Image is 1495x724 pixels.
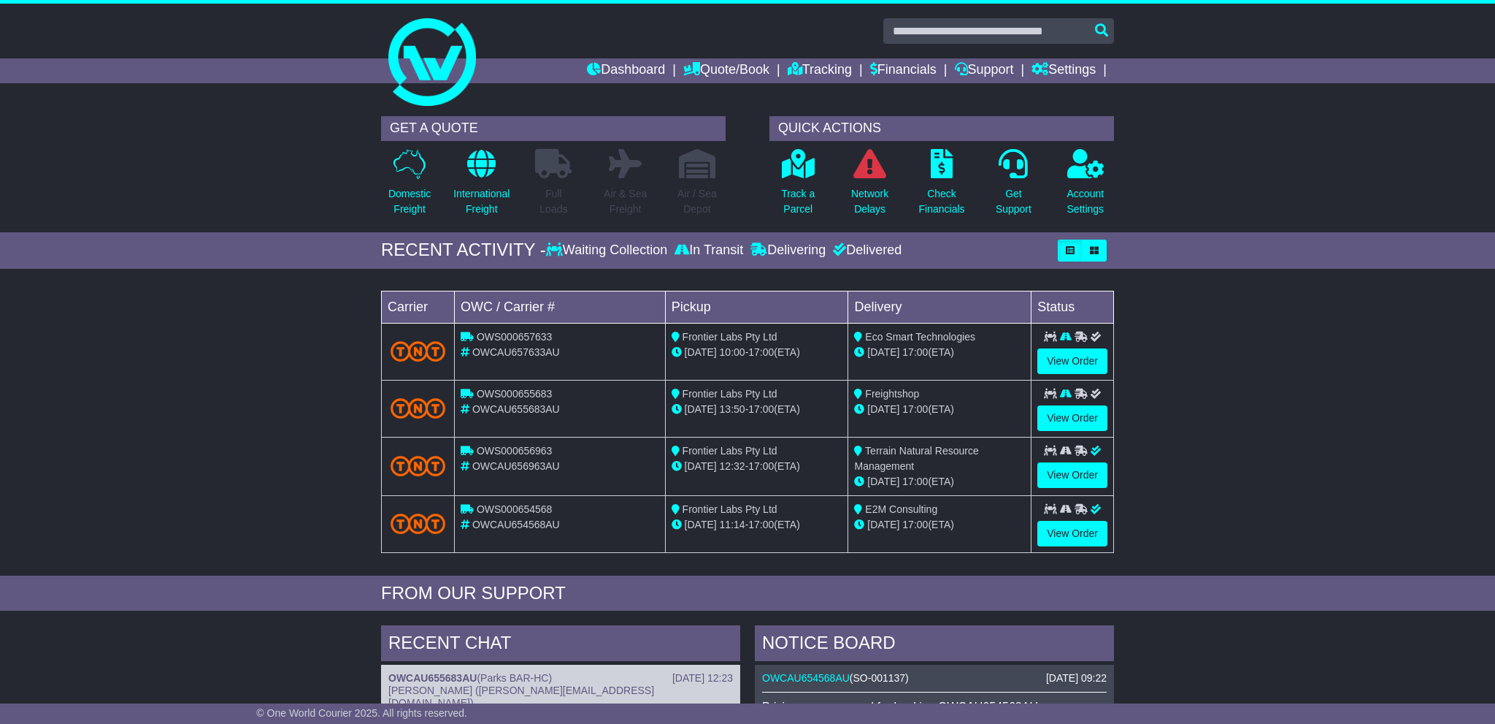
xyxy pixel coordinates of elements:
[587,58,665,83] a: Dashboard
[720,346,745,358] span: 10:00
[672,672,733,685] div: [DATE] 12:23
[391,341,445,361] img: TNT_Domestic.png
[388,672,733,685] div: ( )
[388,186,431,217] p: Domestic Freight
[720,519,745,530] span: 11:14
[472,346,560,358] span: OWCAU657633AU
[1037,348,1107,374] a: View Order
[720,403,745,415] span: 13:50
[762,672,850,684] a: OWCAU654568AU
[477,331,553,343] span: OWS000657633
[672,459,842,474] div: - (ETA)
[720,460,745,472] span: 12:32
[604,186,647,217] p: Air & Sea Freight
[865,331,975,343] span: Eco Smart Technologies
[748,346,774,358] span: 17:00
[853,672,906,684] span: SO-001137
[381,116,726,141] div: GET A QUOTE
[748,403,774,415] span: 17:00
[381,625,740,665] div: RECENT CHAT
[1067,148,1105,225] a: AccountSettings
[854,474,1025,489] div: (ETA)
[851,186,888,217] p: Network Delays
[748,519,774,530] span: 17:00
[1067,186,1104,217] p: Account Settings
[902,476,928,487] span: 17:00
[781,186,815,217] p: Track a Parcel
[391,398,445,418] img: TNT_Domestic.png
[762,700,1107,714] p: Pricing was approved for booking OWCAU654568AU.
[683,503,777,515] span: Frontier Labs Pty Ltd
[477,388,553,400] span: OWS000655683
[546,243,671,259] div: Waiting Collection
[672,517,842,533] div: - (ETA)
[381,240,546,261] div: RECENT ACTIVITY -
[388,685,654,709] span: [PERSON_NAME] ([PERSON_NAME][EMAIL_ADDRESS][DOMAIN_NAME])
[480,672,548,684] span: Parks BAR-HC
[1046,672,1107,685] div: [DATE] 09:22
[995,148,1032,225] a: GetSupport
[865,388,919,400] span: Freightshop
[867,346,899,358] span: [DATE]
[685,403,717,415] span: [DATE]
[672,402,842,417] div: - (ETA)
[683,445,777,457] span: Frontier Labs Pty Ltd
[902,403,928,415] span: 17:00
[671,243,747,259] div: In Transit
[683,58,769,83] a: Quote/Book
[477,503,553,515] span: OWS000654568
[996,186,1031,217] p: Get Support
[685,346,717,358] span: [DATE]
[1037,405,1107,431] a: View Order
[829,243,902,259] div: Delivered
[1037,521,1107,546] a: View Order
[455,291,666,323] td: OWC / Carrier #
[683,388,777,400] span: Frontier Labs Pty Ltd
[788,58,852,83] a: Tracking
[683,331,777,343] span: Frontier Labs Pty Ltd
[769,116,1114,141] div: QUICK ACTIONS
[477,445,553,457] span: OWS000656963
[902,519,928,530] span: 17:00
[854,402,1025,417] div: (ETA)
[1031,291,1114,323] td: Status
[918,148,966,225] a: CheckFinancials
[748,460,774,472] span: 17:00
[472,403,560,415] span: OWCAU655683AU
[382,291,455,323] td: Carrier
[381,583,1114,604] div: FROM OUR SUPPORT
[685,460,717,472] span: [DATE]
[867,519,899,530] span: [DATE]
[902,346,928,358] span: 17:00
[865,503,937,515] span: E2M Consulting
[665,291,848,323] td: Pickup
[391,456,445,476] img: TNT_Domestic.png
[867,476,899,487] span: [DATE]
[850,148,889,225] a: NetworkDelays
[854,517,1025,533] div: (ETA)
[870,58,937,83] a: Financials
[854,445,978,472] span: Terrain Natural Resource Management
[472,460,560,472] span: OWCAU656963AU
[677,186,717,217] p: Air / Sea Depot
[854,345,1025,360] div: (ETA)
[391,514,445,533] img: TNT_Domestic.png
[256,707,467,719] span: © One World Courier 2025. All rights reserved.
[388,672,477,684] a: OWCAU655683AU
[1037,462,1107,488] a: View Order
[535,186,572,217] p: Full Loads
[780,148,815,225] a: Track aParcel
[955,58,1014,83] a: Support
[755,625,1114,665] div: NOTICE BOARD
[762,672,1107,685] div: ( )
[747,243,829,259] div: Delivering
[388,148,431,225] a: DomesticFreight
[685,519,717,530] span: [DATE]
[1031,58,1096,83] a: Settings
[919,186,965,217] p: Check Financials
[867,403,899,415] span: [DATE]
[672,345,842,360] div: - (ETA)
[453,186,510,217] p: International Freight
[472,519,560,530] span: OWCAU654568AU
[848,291,1031,323] td: Delivery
